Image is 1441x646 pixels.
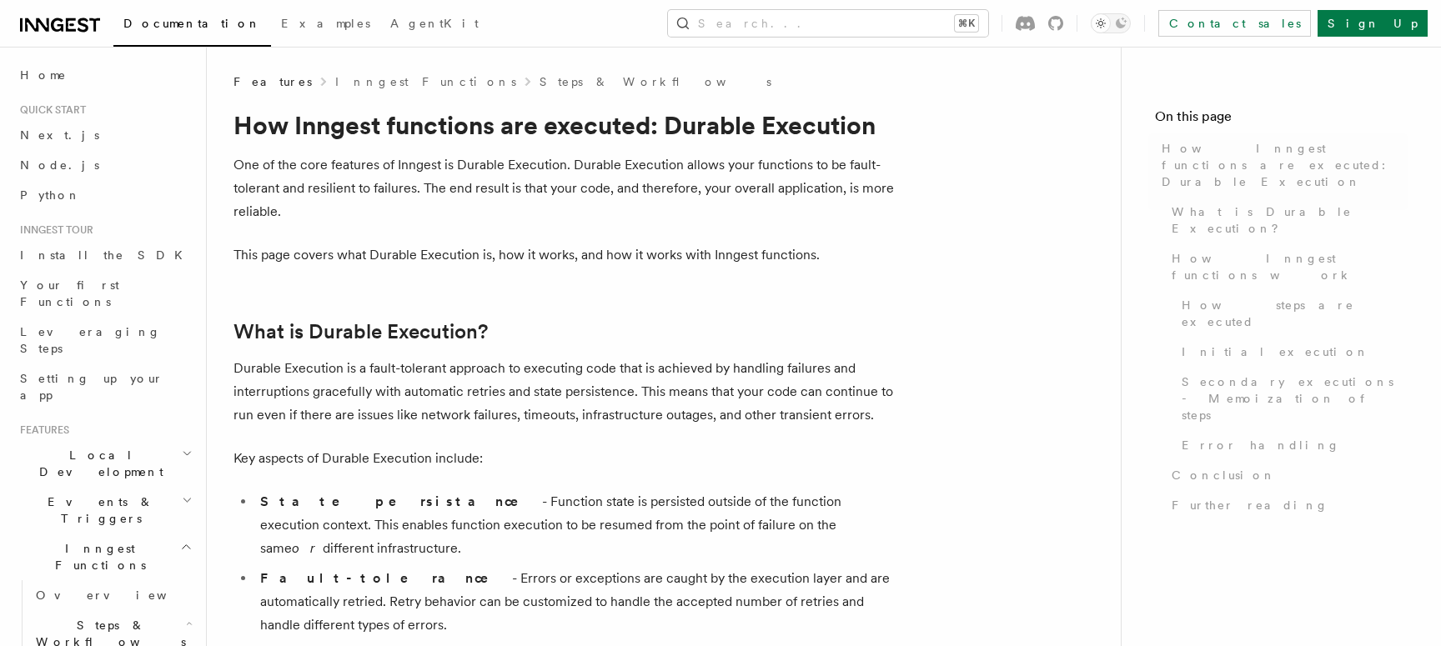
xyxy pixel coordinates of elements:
[1172,203,1408,237] span: What is Durable Execution?
[1175,337,1408,367] a: Initial execution
[13,317,196,363] a: Leveraging Steps
[13,540,180,573] span: Inngest Functions
[1165,460,1408,490] a: Conclusion
[255,490,901,560] li: - Function state is persisted outside of the function execution context. This enables function ex...
[13,363,196,410] a: Setting up your app
[668,10,988,37] button: Search...⌘K
[20,248,193,262] span: Install the SDK
[13,440,196,487] button: Local Development
[380,5,489,45] a: AgentKit
[1091,13,1131,33] button: Toggle dark mode
[13,240,196,270] a: Install the SDK
[1172,467,1276,483] span: Conclusion
[1162,140,1408,190] span: How Inngest functions are executed: Durable Execution
[13,270,196,317] a: Your first Functions
[233,110,901,140] h1: How Inngest functions are executed: Durable Execution
[271,5,380,45] a: Examples
[1182,297,1408,330] span: How steps are executed
[1175,367,1408,430] a: Secondary executions - Memoization of steps
[29,580,196,610] a: Overview
[233,243,901,267] p: This page covers what Durable Execution is, how it works, and how it works with Inngest functions.
[13,180,196,210] a: Python
[36,588,208,602] span: Overview
[1172,497,1328,513] span: Further reading
[233,357,901,427] p: Durable Execution is a fault-tolerant approach to executing code that is achieved by handling fai...
[1182,437,1340,453] span: Error handling
[1158,10,1311,37] a: Contact sales
[1155,133,1408,197] a: How Inngest functions are executed: Durable Execution
[20,67,67,83] span: Home
[292,540,323,556] em: or
[13,103,86,117] span: Quick start
[1155,107,1408,133] h4: On this page
[233,447,901,470] p: Key aspects of Durable Execution include:
[13,487,196,533] button: Events & Triggers
[390,17,479,30] span: AgentKit
[123,17,261,30] span: Documentation
[13,447,182,480] span: Local Development
[260,570,512,586] strong: Fault-tolerance
[13,150,196,180] a: Node.js
[1165,197,1408,243] a: What is Durable Execution?
[1165,490,1408,520] a: Further reading
[1172,250,1408,283] span: How Inngest functions work
[255,567,901,637] li: - Errors or exceptions are caught by the execution layer and are automatically retried. Retry beh...
[20,325,161,355] span: Leveraging Steps
[20,128,99,142] span: Next.js
[233,320,488,343] a: What is Durable Execution?
[20,158,99,172] span: Node.js
[540,73,771,90] a: Steps & Workflows
[13,60,196,90] a: Home
[13,493,182,527] span: Events & Triggers
[20,372,163,402] span: Setting up your app
[1175,430,1408,460] a: Error handling
[20,278,119,308] span: Your first Functions
[1175,290,1408,337] a: How steps are executed
[1182,343,1369,360] span: Initial execution
[233,153,901,223] p: One of the core features of Inngest is Durable Execution. Durable Execution allows your functions...
[955,15,978,32] kbd: ⌘K
[113,5,271,47] a: Documentation
[260,493,542,509] strong: State persistance
[281,17,370,30] span: Examples
[13,423,69,437] span: Features
[1182,373,1408,423] span: Secondary executions - Memoization of steps
[1318,10,1428,37] a: Sign Up
[335,73,516,90] a: Inngest Functions
[13,120,196,150] a: Next.js
[13,533,196,580] button: Inngest Functions
[233,73,312,90] span: Features
[1165,243,1408,290] a: How Inngest functions work
[20,188,81,202] span: Python
[13,223,93,237] span: Inngest tour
